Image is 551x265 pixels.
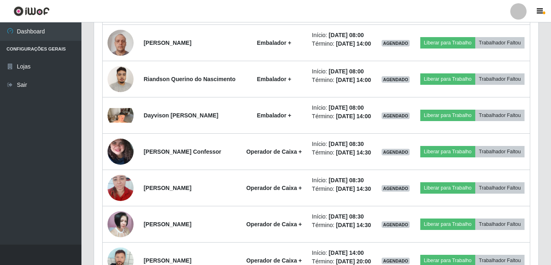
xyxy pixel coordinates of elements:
[336,40,371,47] time: [DATE] 14:00
[312,104,371,112] li: Início:
[312,212,371,221] li: Início:
[108,123,134,181] img: 1748891631133.jpeg
[420,182,475,194] button: Liberar para Trabalho
[108,62,134,96] img: 1736345453498.jpeg
[13,6,50,16] img: CoreUI Logo
[312,249,371,257] li: Início:
[257,112,291,119] strong: Embalador +
[382,149,410,155] span: AGENDADO
[382,113,410,119] span: AGENDADO
[475,182,525,194] button: Trabalhador Faltou
[312,140,371,148] li: Início:
[312,67,371,76] li: Início:
[246,148,302,155] strong: Operador de Caixa +
[257,40,291,46] strong: Embalador +
[329,68,364,75] time: [DATE] 08:00
[144,40,191,46] strong: [PERSON_NAME]
[312,112,371,121] li: Término:
[420,219,475,230] button: Liberar para Trabalho
[329,104,364,111] time: [DATE] 08:00
[144,112,219,119] strong: Dayvison [PERSON_NAME]
[312,31,371,40] li: Início:
[246,221,302,227] strong: Operador de Caixa +
[257,76,291,82] strong: Embalador +
[475,146,525,157] button: Trabalhador Faltou
[329,32,364,38] time: [DATE] 08:00
[420,37,475,49] button: Liberar para Trabalho
[475,37,525,49] button: Trabalhador Faltou
[475,219,525,230] button: Trabalhador Faltou
[312,185,371,193] li: Término:
[336,77,371,83] time: [DATE] 14:00
[246,185,302,191] strong: Operador de Caixa +
[329,250,364,256] time: [DATE] 14:00
[144,257,191,264] strong: [PERSON_NAME]
[420,110,475,121] button: Liberar para Trabalho
[108,108,134,123] img: 1737455056620.jpeg
[144,148,222,155] strong: [PERSON_NAME] Confessor
[144,221,191,227] strong: [PERSON_NAME]
[420,146,475,157] button: Liberar para Trabalho
[108,25,134,60] img: 1723391026413.jpeg
[475,110,525,121] button: Trabalhador Faltou
[336,185,371,192] time: [DATE] 14:30
[312,76,371,84] li: Término:
[144,76,236,82] strong: Riandson Querino do Nascimento
[382,221,410,228] span: AGENDADO
[108,170,134,205] img: 1729081202717.jpeg
[312,148,371,157] li: Término:
[382,185,410,192] span: AGENDADO
[382,76,410,83] span: AGENDADO
[108,211,134,237] img: 1747442634069.jpeg
[144,185,191,191] strong: [PERSON_NAME]
[336,258,371,265] time: [DATE] 20:00
[312,176,371,185] li: Início:
[329,213,364,220] time: [DATE] 08:30
[246,257,302,264] strong: Operador de Caixa +
[329,141,364,147] time: [DATE] 08:30
[382,40,410,46] span: AGENDADO
[336,113,371,119] time: [DATE] 14:00
[329,177,364,183] time: [DATE] 08:30
[420,73,475,85] button: Liberar para Trabalho
[336,149,371,156] time: [DATE] 14:30
[312,221,371,230] li: Término:
[312,40,371,48] li: Término:
[382,258,410,264] span: AGENDADO
[475,73,525,85] button: Trabalhador Faltou
[336,222,371,228] time: [DATE] 14:30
